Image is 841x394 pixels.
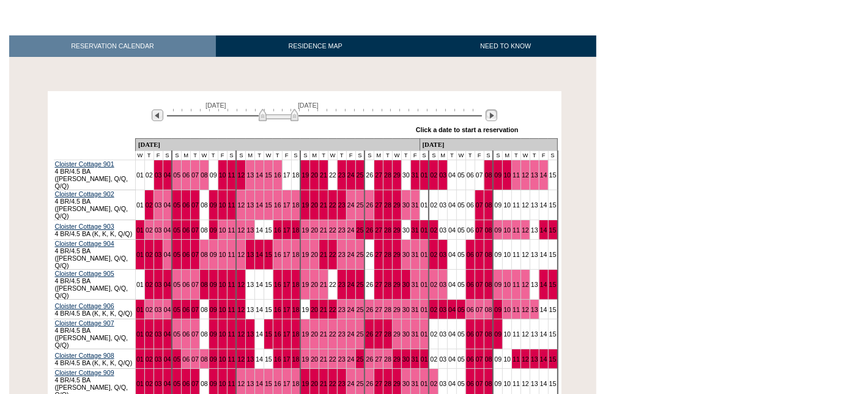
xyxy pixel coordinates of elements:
[146,330,153,338] a: 02
[182,330,190,338] a: 06
[173,330,180,338] a: 05
[439,201,446,209] a: 03
[357,201,364,209] a: 25
[191,330,199,338] a: 07
[513,306,520,313] a: 11
[55,302,114,310] a: Cloister Cottage 906
[540,226,547,234] a: 14
[201,281,208,288] a: 08
[412,226,419,234] a: 31
[494,171,502,179] a: 09
[246,201,254,209] a: 13
[210,201,217,209] a: 09
[357,226,364,234] a: 25
[191,281,199,288] a: 07
[274,306,281,313] a: 16
[458,281,465,288] a: 05
[485,306,492,313] a: 08
[421,226,428,234] a: 01
[375,306,382,313] a: 27
[320,201,327,209] a: 21
[228,171,235,179] a: 11
[375,171,382,179] a: 27
[421,281,428,288] a: 01
[513,171,520,179] a: 11
[320,226,327,234] a: 21
[357,306,364,313] a: 25
[448,281,456,288] a: 04
[549,281,557,288] a: 15
[237,306,245,313] a: 12
[136,281,144,288] a: 01
[219,306,226,313] a: 10
[55,270,114,277] a: Cloister Cottage 905
[311,201,318,209] a: 20
[292,281,300,288] a: 18
[458,201,465,209] a: 05
[55,223,114,230] a: Cloister Cottage 903
[237,226,245,234] a: 12
[412,251,419,258] a: 31
[366,201,373,209] a: 26
[485,251,492,258] a: 08
[485,281,492,288] a: 08
[201,226,208,234] a: 08
[458,251,465,258] a: 05
[256,306,263,313] a: 14
[136,251,144,258] a: 01
[494,281,502,288] a: 09
[246,281,254,288] a: 13
[347,281,355,288] a: 24
[136,171,144,179] a: 01
[320,251,327,258] a: 21
[155,201,162,209] a: 03
[9,35,216,57] a: RESERVATION CALENDAR
[531,306,538,313] a: 13
[522,251,529,258] a: 12
[458,226,465,234] a: 05
[338,226,346,234] a: 23
[439,306,446,313] a: 03
[219,171,226,179] a: 10
[265,281,272,288] a: 15
[347,201,355,209] a: 24
[366,226,373,234] a: 26
[146,306,153,313] a: 02
[182,251,190,258] a: 06
[503,201,511,209] a: 10
[329,306,336,313] a: 22
[415,35,596,57] a: NEED TO KNOW
[201,251,208,258] a: 08
[494,306,502,313] a: 09
[402,201,410,209] a: 30
[347,251,355,258] a: 24
[320,306,327,313] a: 21
[311,171,318,179] a: 20
[439,171,446,179] a: 03
[201,330,208,338] a: 08
[522,171,529,179] a: 12
[219,201,226,209] a: 10
[402,171,410,179] a: 30
[366,171,373,179] a: 26
[439,281,446,288] a: 03
[265,171,272,179] a: 15
[430,281,437,288] a: 02
[531,251,538,258] a: 13
[338,201,346,209] a: 23
[152,110,163,121] img: Previous
[228,306,235,313] a: 11
[237,251,245,258] a: 12
[366,281,373,288] a: 26
[494,226,502,234] a: 09
[467,201,474,209] a: 06
[292,171,300,179] a: 18
[531,281,538,288] a: 13
[155,306,162,313] a: 03
[173,226,180,234] a: 05
[549,226,557,234] a: 15
[485,171,492,179] a: 08
[182,281,190,288] a: 06
[421,201,428,209] a: 01
[467,306,474,313] a: 06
